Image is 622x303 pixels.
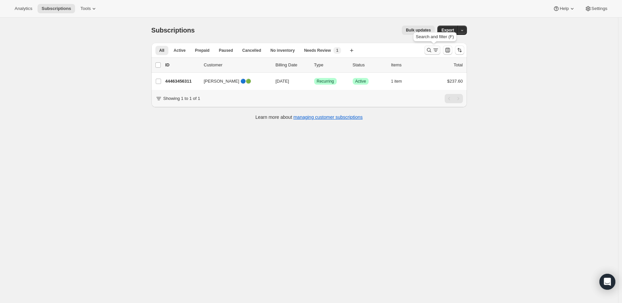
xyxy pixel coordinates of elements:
button: Customize table column order and visibility [443,45,452,55]
span: Active [355,79,366,84]
button: Create new view [346,46,357,55]
p: Total [454,62,463,68]
p: Showing 1 to 1 of 1 [163,95,200,102]
div: 44463456311[PERSON_NAME] 🔵🟢[DATE]SuccessRecurringSuccessActive1 item$237.60 [165,77,463,86]
span: $237.60 [447,79,463,84]
button: Help [549,4,579,13]
span: Settings [591,6,607,11]
div: IDCustomerBilling DateTypeStatusItemsTotal [165,62,463,68]
button: Analytics [11,4,36,13]
button: 1 item [391,77,409,86]
span: All [159,48,164,53]
a: managing customer subscriptions [293,114,363,120]
button: Search and filter results [424,45,440,55]
div: Type [314,62,347,68]
span: Recurring [317,79,334,84]
button: Export [437,26,458,35]
span: 1 [336,48,338,53]
p: Customer [204,62,270,68]
div: Items [391,62,424,68]
span: [DATE] [276,79,289,84]
p: Status [353,62,386,68]
span: Cancelled [242,48,261,53]
button: [PERSON_NAME] 🔵🟢 [200,76,266,87]
button: Settings [581,4,611,13]
button: Bulk updates [402,26,435,35]
button: Tools [76,4,101,13]
span: Analytics [15,6,32,11]
div: Open Intercom Messenger [599,274,615,290]
span: Tools [80,6,91,11]
p: Learn more about [255,114,363,120]
p: 44463456311 [165,78,199,85]
p: Billing Date [276,62,309,68]
span: Export [441,28,454,33]
span: Subscriptions [42,6,71,11]
p: ID [165,62,199,68]
span: 1 item [391,79,402,84]
span: Subscriptions [151,27,195,34]
span: Prepaid [195,48,210,53]
span: Active [174,48,186,53]
span: [PERSON_NAME] 🔵🟢 [204,78,251,85]
span: Help [560,6,569,11]
span: Needs Review [304,48,331,53]
button: Sort the results [455,45,464,55]
button: Subscriptions [38,4,75,13]
span: Paused [219,48,233,53]
span: Bulk updates [406,28,431,33]
nav: Pagination [445,94,463,103]
span: No inventory [270,48,295,53]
